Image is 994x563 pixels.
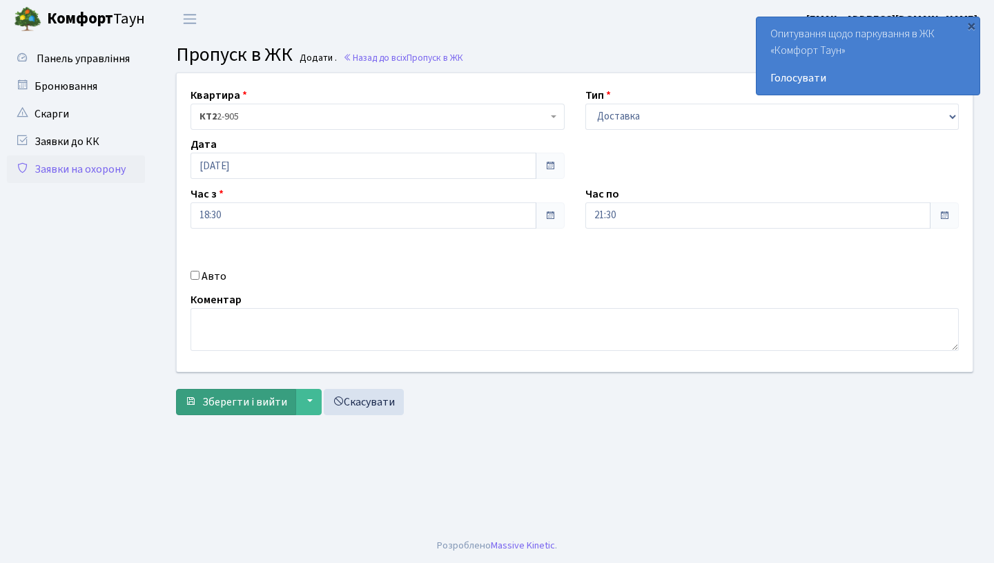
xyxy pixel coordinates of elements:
label: Авто [202,268,226,285]
a: Заявки до КК [7,128,145,155]
div: × [964,19,978,32]
label: Квартира [191,87,247,104]
a: Назад до всіхПропуск в ЖК [343,51,463,64]
a: Бронювання [7,73,145,100]
a: [EMAIL_ADDRESS][DOMAIN_NAME] [806,11,977,28]
img: logo.png [14,6,41,33]
span: <b>КТ2</b>&nbsp;&nbsp;&nbsp;2-905 [199,110,547,124]
a: Скасувати [324,389,404,415]
button: Переключити навігацію [173,8,207,30]
div: Опитування щодо паркування в ЖК «Комфорт Таун» [757,17,980,95]
a: Massive Kinetic [491,538,555,553]
button: Зберегти і вийти [176,389,296,415]
a: Голосувати [770,70,966,86]
a: Скарги [7,100,145,128]
a: Панель управління [7,45,145,73]
span: Пропуск в ЖК [176,41,293,68]
span: Пропуск в ЖК [407,51,463,64]
small: Додати . [297,53,337,64]
b: [EMAIL_ADDRESS][DOMAIN_NAME] [806,12,977,27]
span: Таун [47,8,145,31]
label: Коментар [191,292,242,308]
div: Розроблено . [437,538,557,553]
label: Тип [585,87,611,104]
span: Зберегти і вийти [202,394,287,410]
label: Час по [585,186,619,202]
span: <b>КТ2</b>&nbsp;&nbsp;&nbsp;2-905 [191,104,565,130]
span: Панель управління [37,51,130,66]
label: Дата [191,136,217,153]
a: Заявки на охорону [7,155,145,183]
b: КТ2 [199,110,217,124]
b: Комфорт [47,8,113,30]
label: Час з [191,186,224,202]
